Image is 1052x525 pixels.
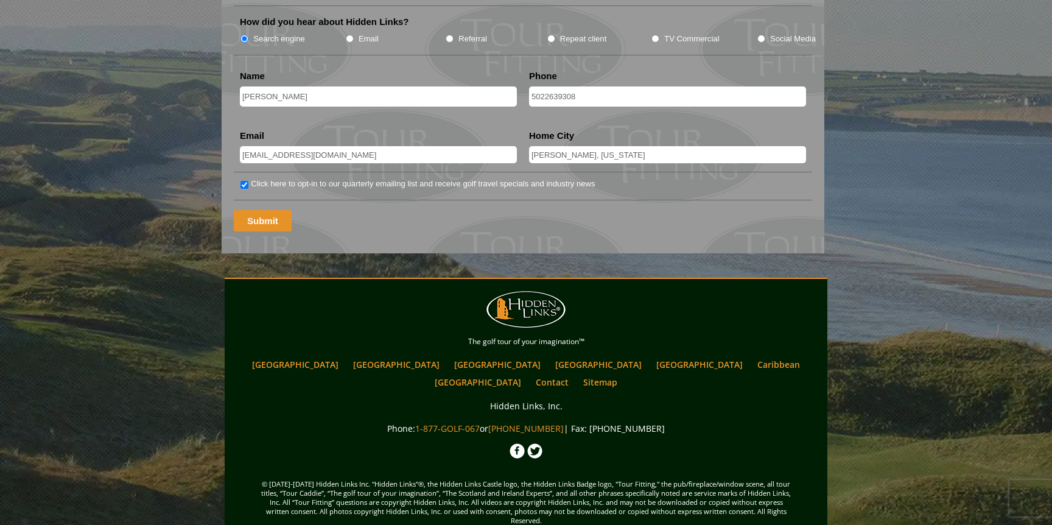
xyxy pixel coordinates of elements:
label: Referral [458,33,487,45]
a: [GEOGRAPHIC_DATA] [246,356,345,373]
a: Contact [530,373,575,391]
label: Home City [529,130,574,142]
label: Click here to opt-in to our quarterly emailing list and receive golf travel specials and industry... [251,178,595,190]
a: [GEOGRAPHIC_DATA] [347,356,446,373]
a: [GEOGRAPHIC_DATA] [429,373,527,391]
label: Repeat client [560,33,607,45]
a: [PHONE_NUMBER] [488,423,564,434]
p: The golf tour of your imagination™ [228,335,824,348]
p: Phone: or | Fax: [PHONE_NUMBER] [228,421,824,436]
img: Twitter [527,443,542,459]
label: Social Media [770,33,816,45]
label: Phone [529,70,557,82]
a: Sitemap [577,373,623,391]
label: How did you hear about Hidden Links? [240,16,409,28]
a: [GEOGRAPHIC_DATA] [448,356,547,373]
label: Name [240,70,265,82]
p: Hidden Links, Inc. [228,398,824,414]
a: Caribbean [751,356,806,373]
a: [GEOGRAPHIC_DATA] [650,356,749,373]
input: Submit [234,210,292,231]
a: 1-877-GOLF-067 [415,423,480,434]
label: TV Commercial [664,33,719,45]
label: Email [359,33,379,45]
a: [GEOGRAPHIC_DATA] [549,356,648,373]
label: Email [240,130,264,142]
img: Facebook [510,443,525,459]
label: Search engine [253,33,305,45]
